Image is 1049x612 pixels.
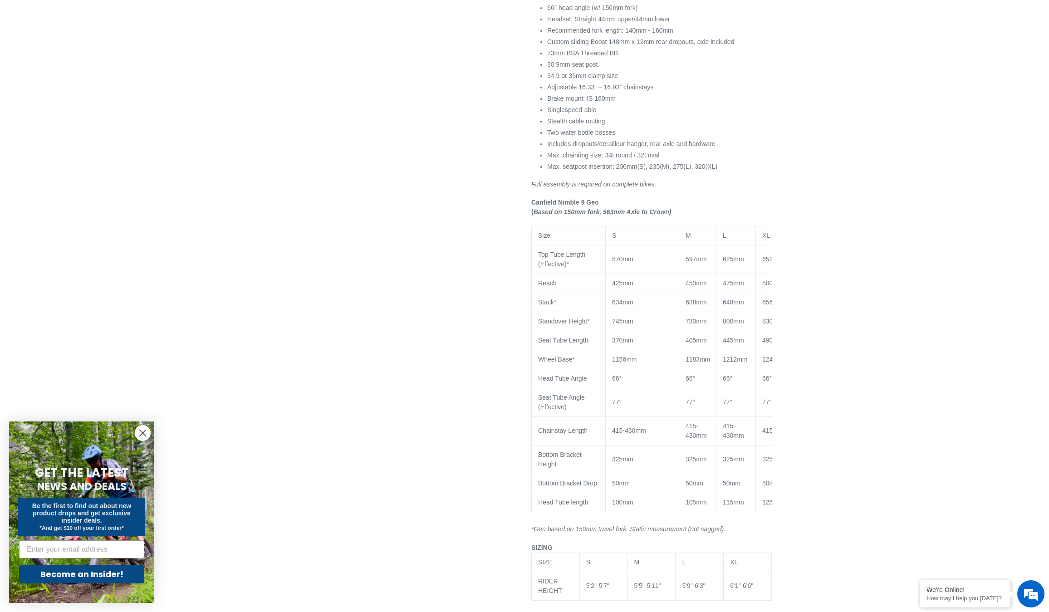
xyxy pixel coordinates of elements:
[538,356,575,363] span: Wheel Base*
[686,255,707,263] span: 597mm
[612,499,633,506] span: 100mm
[547,4,637,11] span: 66° head angle (w/ 150mm fork)
[612,255,633,263] span: 570mm
[686,337,707,344] span: 405mm
[547,128,772,137] li: Two water bottle bosses
[538,299,556,306] span: Stack*
[538,499,588,506] span: Head Tube length
[686,279,707,287] span: 450mm
[532,226,606,245] td: Size
[538,558,573,567] div: SIZE
[762,318,784,325] span: 830mm
[10,50,24,64] div: Navigation go back
[762,427,796,434] span: 415-430mm
[723,422,744,439] span: 415-430mm
[612,356,637,363] span: 1156mm
[5,248,173,279] textarea: Type your message and hit 'Enter'
[686,375,695,382] span: 66°
[723,480,740,487] span: 50mm
[612,318,633,325] span: 745mm
[612,299,633,306] span: 634mm
[723,356,747,363] span: 1212mm
[531,525,725,533] i: *Geo based on 150mm travel fork. Static measurement (not sagged).
[682,581,717,591] div: 5'9"-6'3"
[926,595,1004,602] p: How may I help you today?
[538,251,585,268] span: Top Tube Length (Effective)*
[547,49,618,57] span: 73mm BSA Threaded BB
[538,318,590,325] span: Standover Height*
[634,581,669,591] div: 5'5"-5'11"
[531,199,599,215] b: Canfield Nimble 9 Geo (
[39,525,123,531] span: *And get $10 off your first order*
[612,427,646,434] span: 415-430mm
[686,398,695,406] span: 77°
[762,356,787,363] span: 1241mm
[37,479,127,494] span: NEWS AND DEALS
[19,565,144,583] button: Become an Insider!
[723,375,732,382] span: 66°
[686,356,710,363] span: 1183mm
[762,299,784,306] span: 656mm
[723,279,744,287] span: 475mm
[532,445,606,474] td: Bottom Bracket Height
[723,398,732,406] span: 77°
[547,163,717,170] span: Max. seatpost insertion: 200mm(S), 235(M), 275(L), 320(XL)
[612,398,622,406] span: 77°
[135,425,151,441] button: Close dialog
[612,480,630,487] span: 50mm
[547,38,734,45] span: Custom sliding Boost 148mm x 12mm rear dropouts, axle included
[612,337,633,344] span: 370mm
[686,422,707,439] span: 415-430mm
[716,226,756,245] td: L
[547,83,653,91] span: Adjustable 16.33“ – 16.93” chainstays
[723,318,744,325] span: 800mm
[538,480,597,487] span: Bottom Bracket Drop
[686,499,707,506] span: 105mm
[762,337,784,344] span: 490mm
[538,375,587,382] span: Head Tube Angle
[926,586,1004,593] div: We're Online!
[634,558,669,567] div: M
[579,553,627,572] td: S
[586,581,621,591] div: 5'2"-5'7"
[547,94,772,103] li: Brake mount: IS 160mm
[730,581,765,591] div: 6'1"-6'6"
[538,279,556,287] span: Reach
[19,540,144,558] input: Enter your email address
[538,427,588,434] span: Chainstay Length
[547,106,596,113] span: Singlespeed-able
[723,337,744,344] span: 445mm
[606,226,679,245] td: S
[547,118,605,125] span: Stealth cable routing
[612,375,622,382] span: 66°
[762,480,780,487] span: 50mm
[612,455,633,463] span: 325mm
[682,558,717,567] div: L
[686,480,703,487] span: 50mm
[723,299,744,306] span: 648mm
[538,394,585,411] span: Seat Tube Angle (Effective)
[547,152,659,159] span: Max. chainring size: 34t round / 32t oval
[53,114,125,206] span: We're online!
[32,502,132,524] span: Be the first to find out about new product drops and get exclusive insider deals.
[547,61,598,68] span: 30.9mm seat post
[547,15,670,23] span: Headset: Straight 44mm upper/44mm lower
[531,181,656,188] em: Full assembly is required on complete bikes.
[756,226,815,245] td: XL
[730,558,765,567] div: XL
[686,299,707,306] span: 638mm
[762,455,784,463] span: 325mm
[534,208,672,215] i: Based on 150mm fork, 563mm Axle to Crown)
[547,27,673,34] span: Recommended fork length: 140mm - 160mm
[686,318,707,325] span: 780mm
[538,337,588,344] span: Seat Tube Length
[612,279,633,287] span: 425mm
[538,577,573,596] div: RIDER HEIGHT
[547,140,715,147] span: Includes dropouts/derailleur hanger, rear axle and hardware
[149,5,171,26] div: Minimize live chat window
[686,455,707,463] span: 325mm
[723,455,744,463] span: 325mm
[723,255,744,263] span: 625mm
[29,45,52,68] img: d_696896380_company_1647369064580_696896380
[762,375,772,382] span: 66°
